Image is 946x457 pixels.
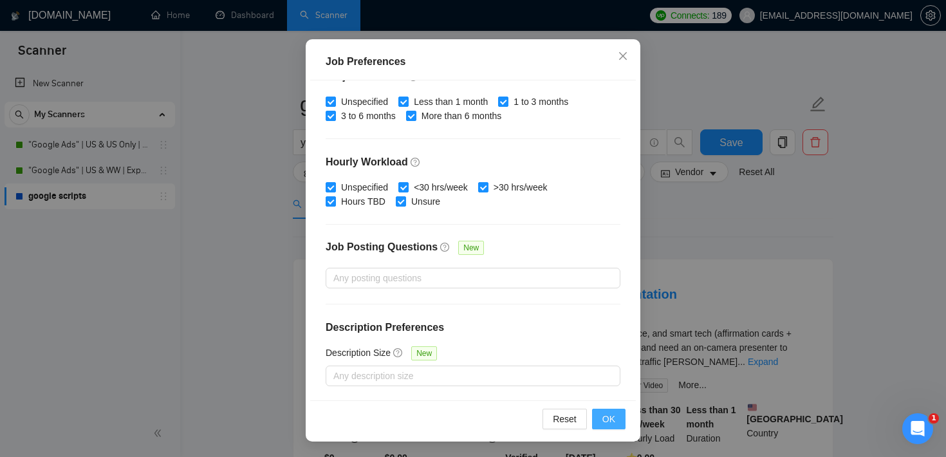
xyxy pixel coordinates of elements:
button: Close [606,39,640,74]
h5: Description Size [326,346,391,360]
button: OK [592,409,626,429]
span: More than 6 months [416,109,507,123]
span: New [411,346,437,360]
span: New [458,241,484,255]
span: Hours TBD [336,194,391,209]
span: close [618,51,628,61]
span: question-circle [393,348,403,358]
span: Unsure [406,194,445,209]
span: 1 to 3 months [508,95,573,109]
h4: Hourly Workload [326,154,620,170]
span: OK [602,412,615,426]
span: question-circle [440,242,450,252]
span: Reset [553,412,577,426]
button: Reset [543,409,587,429]
span: <30 hrs/week [409,180,473,194]
h4: Job Posting Questions [326,239,438,255]
span: question-circle [411,157,421,167]
span: Unspecified [336,95,393,109]
span: Unspecified [336,180,393,194]
div: Job Preferences [326,54,620,70]
h4: Description Preferences [326,320,620,335]
span: 1 [929,413,939,424]
span: >30 hrs/week [488,180,553,194]
span: 3 to 6 months [336,109,401,123]
iframe: Intercom live chat [902,413,933,444]
span: Less than 1 month [409,95,493,109]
